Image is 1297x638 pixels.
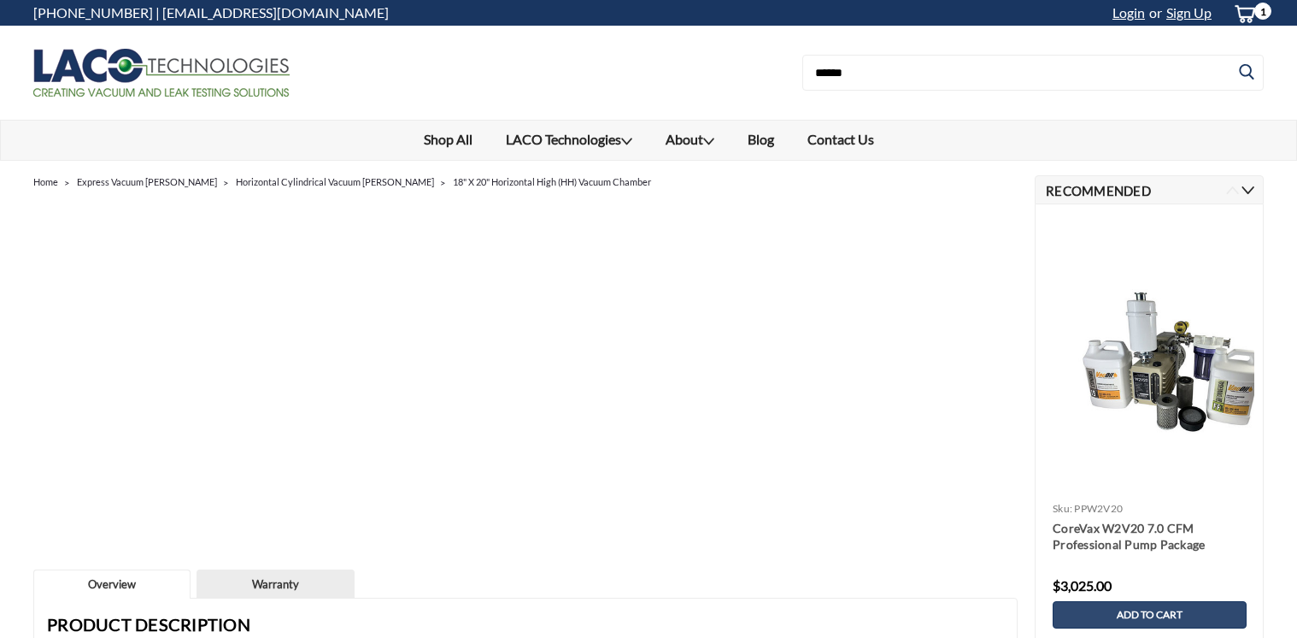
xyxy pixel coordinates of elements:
span: Add to Cart [1117,609,1183,621]
a: Add to Cart [1053,601,1247,629]
a: Home [33,176,58,187]
a: Overview [33,570,191,600]
a: LACO Technologies [489,121,648,160]
span: PPW2V20 [1074,502,1123,515]
button: Previous [1226,184,1239,197]
button: Next [1241,184,1254,197]
img: LACO Technologies [33,49,290,97]
h2: Recommended [1035,175,1264,204]
a: 18" X 20" Horizontal High (HH) Vacuum Chamber [453,176,651,187]
span: $3,025.00 [1053,577,1112,594]
a: CoreVax W2V20 7.0 CFM Professional Pump Package [1053,520,1247,554]
a: Warranty [197,570,353,600]
a: sku: PPW2V20 [1053,502,1123,515]
a: About [648,121,731,160]
a: cart-preview-dropdown [1220,1,1264,26]
span: sku: [1053,502,1072,515]
a: Blog [731,121,790,158]
a: Express Vacuum [PERSON_NAME] [77,176,217,187]
a: Contact Us [790,121,890,158]
a: Shop All [407,121,489,158]
span: or [1145,4,1162,21]
span: 1 [1254,3,1271,20]
a: Horizontal Cylindrical Vacuum [PERSON_NAME] [236,176,434,187]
